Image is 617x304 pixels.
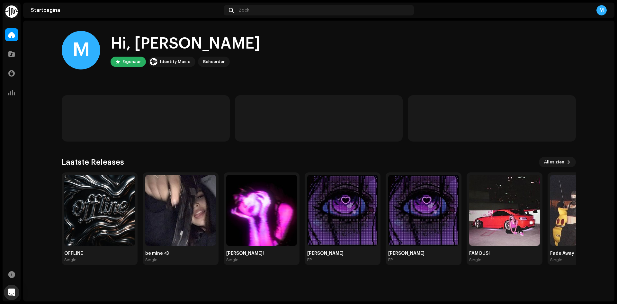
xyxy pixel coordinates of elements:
[550,257,562,263] div: Single
[4,285,19,300] div: Open Intercom Messenger
[64,175,135,246] img: e7e06763-264b-4b4b-892b-3c98c367711b
[145,257,157,263] div: Single
[307,251,378,256] div: [PERSON_NAME]
[122,58,141,66] div: Eigenaar
[64,251,135,256] div: OFFLINE
[226,175,297,246] img: 9cddb74e-0ef9-4602-b3a5-ed249eee3d24
[226,257,238,263] div: Single
[307,257,312,263] div: EP
[160,58,190,66] div: Identity Music
[307,175,378,246] img: b4953782-a9b1-43b2-85dc-acc1f69d2758
[5,5,18,18] img: 0f74c21f-6d1c-4dbc-9196-dbddad53419e
[150,58,157,66] img: 0f74c21f-6d1c-4dbc-9196-dbddad53419e
[388,175,459,246] img: 34e1e2db-fe9b-4f92-bc72-bba3b671e21d
[469,257,481,263] div: Single
[469,175,540,246] img: 16630ef1-7456-4796-ba24-d8b761dc3333
[62,31,100,69] div: M
[145,251,216,256] div: be mine <3
[596,5,607,15] div: M
[64,257,76,263] div: Single
[469,251,540,256] div: FAMOUS!
[539,157,576,167] button: Alles zien
[31,8,221,13] div: Startpagina
[111,33,260,54] div: Hi, [PERSON_NAME]
[145,175,216,246] img: a27a255d-b3a5-40e1-9f55-409f9a2995a9
[62,157,124,167] h3: Laatste Releases
[388,251,459,256] div: [PERSON_NAME]
[239,8,249,13] span: Zoek
[203,58,225,66] div: Beheerder
[226,251,297,256] div: [PERSON_NAME]!
[544,156,564,169] span: Alles zien
[388,257,393,263] div: EP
